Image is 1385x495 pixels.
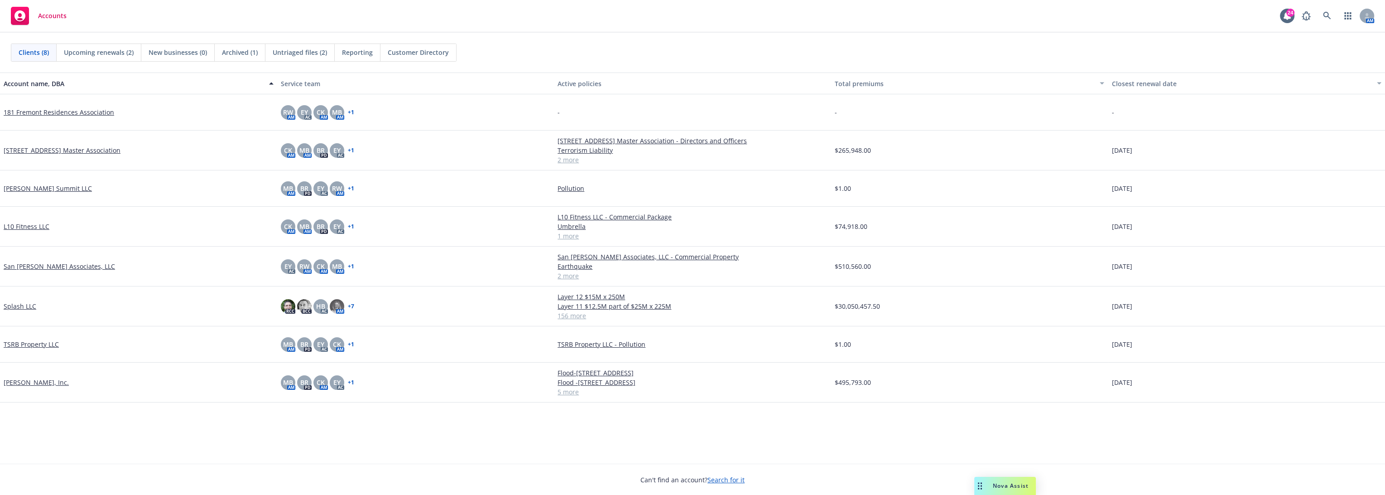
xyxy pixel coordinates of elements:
[558,107,560,117] span: -
[835,146,871,155] span: $265,948.00
[317,262,325,271] span: CK
[640,475,745,485] span: Can't find an account?
[299,222,309,231] span: MB
[558,222,827,231] a: Umbrella
[4,222,49,231] a: L10 Fitness LLC
[333,146,341,155] span: EY
[301,107,308,117] span: EY
[284,146,292,155] span: CK
[558,212,827,222] a: L10 Fitness LLC - Commercial Package
[300,340,308,349] span: BR
[558,340,827,349] a: TSRB Property LLC - Pollution
[297,299,312,314] img: photo
[342,48,373,57] span: Reporting
[835,378,871,387] span: $495,793.00
[1111,222,1132,231] span: [DATE]
[1297,7,1315,25] a: Report a Bug
[1111,340,1132,349] span: [DATE]
[1111,378,1132,387] span: [DATE]
[283,184,293,193] span: MB
[4,79,264,88] div: Account name, DBA
[558,271,827,281] a: 2 more
[1111,184,1132,193] span: [DATE]
[1111,301,1132,311] span: [DATE]
[1111,262,1132,271] span: [DATE]
[558,378,827,387] a: Flood -[STREET_ADDRESS]
[1111,146,1132,155] span: [DATE]
[38,12,67,19] span: Accounts
[283,107,293,117] span: RW
[558,79,827,88] div: Active policies
[558,387,827,397] a: 5 more
[283,378,293,387] span: MB
[1286,9,1294,17] div: 24
[283,340,293,349] span: MB
[284,222,292,231] span: CK
[558,146,827,155] a: Terrorism Liability
[554,73,831,94] button: Active policies
[974,477,1036,495] button: Nova Assist
[299,146,309,155] span: MB
[4,184,92,193] a: [PERSON_NAME] Summit LLC
[222,48,258,57] span: Archived (1)
[348,380,354,385] a: + 1
[317,222,325,231] span: BR
[831,73,1108,94] button: Total premiums
[300,184,308,193] span: BR
[348,148,354,153] a: + 1
[317,378,325,387] span: CK
[835,301,880,311] span: $30,050,457.50
[348,264,354,269] a: + 1
[348,304,354,309] a: + 7
[317,184,324,193] span: EY
[64,48,134,57] span: Upcoming renewals (2)
[284,262,292,271] span: EY
[273,48,327,57] span: Untriaged files (2)
[558,262,827,271] a: Earthquake
[149,48,207,57] span: New businesses (0)
[558,311,827,320] a: 156 more
[4,340,59,349] a: TSRB Property LLC
[707,476,745,484] a: Search for it
[558,252,827,262] a: San [PERSON_NAME] Associates, LLC - Commercial Property
[277,73,554,94] button: Service team
[300,378,308,387] span: BR
[348,110,354,115] a: + 1
[835,79,1095,88] div: Total premiums
[4,378,69,387] a: [PERSON_NAME], Inc.
[332,262,342,271] span: MB
[316,301,325,311] span: HB
[1111,79,1371,88] div: Closest renewal date
[558,231,827,241] a: 1 more
[1318,7,1336,25] a: Search
[348,224,354,229] a: + 1
[1111,107,1114,117] span: -
[974,477,986,495] div: Drag to move
[4,301,36,311] a: Splash LLC
[7,3,70,29] a: Accounts
[332,184,342,193] span: RW
[317,340,324,349] span: EY
[558,155,827,165] a: 2 more
[348,186,354,191] a: + 1
[348,342,354,347] a: + 1
[1108,73,1385,94] button: Closest renewal date
[558,368,827,378] a: Flood-[STREET_ADDRESS]
[299,262,309,271] span: RW
[4,107,114,117] a: 181 Fremont Residences Association
[388,48,449,57] span: Customer Directory
[281,79,551,88] div: Service team
[835,222,867,231] span: $74,918.00
[333,222,341,231] span: EY
[558,301,827,311] a: Layer 11 $12.5M part of $25M x 225M
[317,107,325,117] span: CK
[317,146,325,155] span: BR
[558,136,827,146] a: [STREET_ADDRESS] Master Association - Directors and Officers
[993,482,1029,490] span: Nova Assist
